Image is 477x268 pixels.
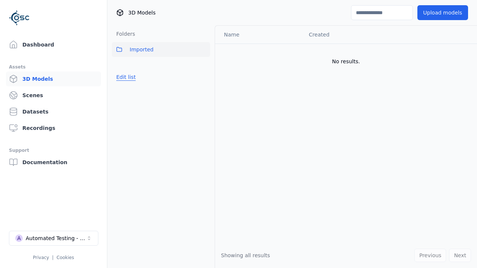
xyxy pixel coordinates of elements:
[6,71,101,86] a: 3D Models
[221,252,270,258] span: Showing all results
[57,255,74,260] a: Cookies
[52,255,54,260] span: |
[112,30,135,38] h3: Folders
[15,234,23,242] div: A
[6,104,101,119] a: Datasets
[112,70,140,84] button: Edit list
[303,26,393,44] th: Created
[417,5,468,20] button: Upload models
[215,26,303,44] th: Name
[9,7,30,28] img: Logo
[9,231,98,246] button: Select a workspace
[33,255,49,260] a: Privacy
[6,88,101,103] a: Scenes
[9,146,98,155] div: Support
[6,121,101,135] a: Recordings
[215,44,477,79] td: No results.
[128,9,155,16] span: 3D Models
[6,155,101,170] a: Documentation
[9,63,98,71] div: Assets
[112,42,210,57] button: Imported
[26,234,86,242] div: Automated Testing - Playwright
[6,37,101,52] a: Dashboard
[130,45,154,54] span: Imported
